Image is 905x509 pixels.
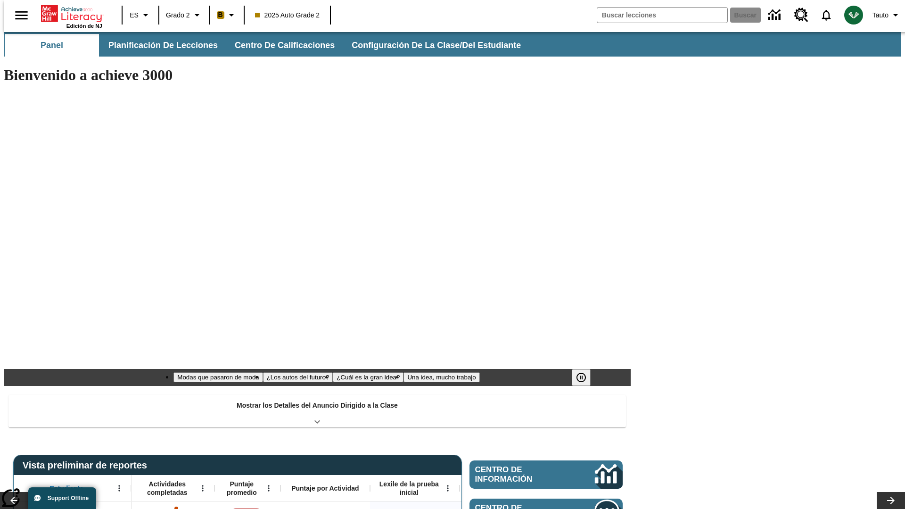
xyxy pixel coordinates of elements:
span: ES [130,10,139,20]
span: Puntaje promedio [219,480,264,497]
span: Centro de información [475,465,563,484]
button: Planificación de lecciones [101,34,225,57]
button: Diapositiva 1 Modas que pasaron de moda [173,372,263,382]
span: Estudiante [50,484,84,493]
p: Mostrar los Detalles del Anuncio Dirigido a la Clase [237,401,398,410]
button: Perfil/Configuración [869,7,905,24]
h1: Bienvenido a achieve 3000 [4,66,631,84]
button: Lenguaje: ES, Selecciona un idioma [125,7,156,24]
a: Centro de información [763,2,789,28]
input: Buscar campo [597,8,727,23]
button: Pausar [572,369,591,386]
span: Configuración de la clase/del estudiante [352,40,521,51]
span: Lexile de la prueba inicial [375,480,444,497]
button: Diapositiva 2 ¿Los autos del futuro? [263,372,333,382]
button: Support Offline [28,487,96,509]
a: Portada [41,4,102,23]
button: Abrir el menú lateral [8,1,35,29]
div: Portada [41,3,102,29]
span: Panel [41,40,63,51]
span: Edición de NJ [66,23,102,29]
a: Centro de información [469,460,623,489]
button: Configuración de la clase/del estudiante [344,34,528,57]
span: Vista preliminar de reportes [23,460,152,471]
button: Abrir menú [441,481,455,495]
span: Actividades completadas [136,480,198,497]
button: Abrir menú [196,481,210,495]
div: Subbarra de navegación [4,34,529,57]
div: Subbarra de navegación [4,32,901,57]
span: Planificación de lecciones [108,40,218,51]
span: Tauto [872,10,889,20]
div: Mostrar los Detalles del Anuncio Dirigido a la Clase [8,395,626,427]
span: Centro de calificaciones [235,40,335,51]
a: Notificaciones [814,3,839,27]
button: Diapositiva 3 ¿Cuál es la gran idea? [333,372,403,382]
button: Boost El color de la clase es anaranjado claro. Cambiar el color de la clase. [213,7,241,24]
span: 2025 Auto Grade 2 [255,10,320,20]
button: Abrir menú [262,481,276,495]
a: Centro de recursos, Se abrirá en una pestaña nueva. [789,2,814,28]
span: Puntaje por Actividad [291,484,359,493]
div: Pausar [572,369,600,386]
button: Abrir menú [112,481,126,495]
span: Grado 2 [166,10,190,20]
button: Panel [5,34,99,57]
img: avatar image [844,6,863,25]
button: Grado: Grado 2, Elige un grado [162,7,206,24]
button: Diapositiva 4 Una idea, mucho trabajo [403,372,479,382]
span: Support Offline [48,495,89,501]
button: Centro de calificaciones [227,34,342,57]
body: Máximo 600 caracteres Presiona Escape para desactivar la barra de herramientas Presiona Alt + F10... [4,8,138,16]
span: B [218,9,223,21]
button: Carrusel de lecciones, seguir [877,492,905,509]
button: Escoja un nuevo avatar [839,3,869,27]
